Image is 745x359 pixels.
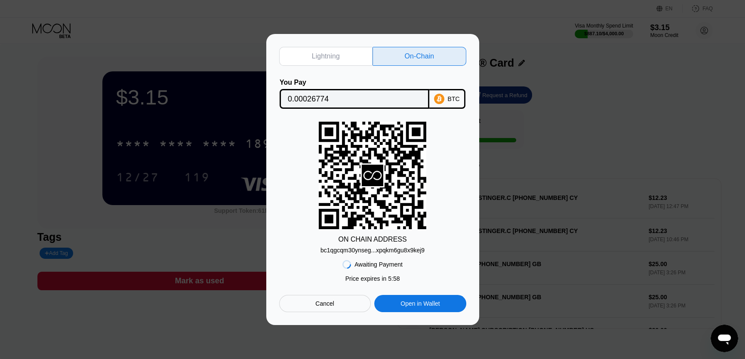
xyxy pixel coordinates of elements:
div: On-Chain [405,52,434,61]
div: BTC [448,95,460,102]
div: You PayBTC [279,79,466,109]
div: Cancel [315,300,334,307]
div: You Pay [280,79,429,86]
iframe: Mesajlaşma penceresini başlatma düğmesi, görüşme devam ediyor [711,325,738,352]
div: Cancel [279,295,371,312]
div: ON CHAIN ADDRESS [338,236,406,243]
div: Awaiting Payment [354,261,403,268]
div: On-Chain [372,47,466,66]
div: Lightning [279,47,373,66]
div: Open in Wallet [400,300,440,307]
span: 5 : 58 [388,275,400,282]
div: Open in Wallet [374,295,466,312]
div: Lightning [312,52,340,61]
div: bc1qgcqm30ynseg...xpqkm6gu8x9kej9 [320,243,425,254]
div: bc1qgcqm30ynseg...xpqkm6gu8x9kej9 [320,247,425,254]
div: Price expires in [345,275,400,282]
